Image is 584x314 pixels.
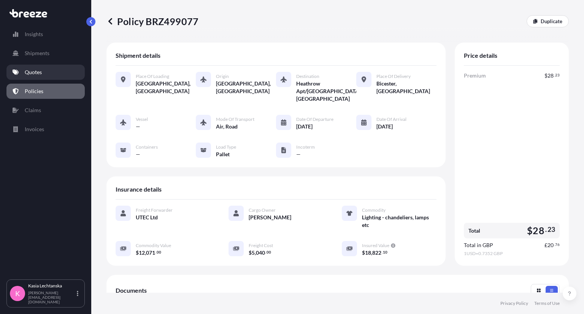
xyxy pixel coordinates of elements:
[464,251,560,257] span: 1 USD = 0.7352 GBP
[547,73,554,78] span: 28
[500,300,528,306] a: Privacy Policy
[376,80,436,95] span: Bicester, [GEOGRAPHIC_DATA]
[376,116,406,122] span: Date of Arrival
[383,251,387,254] span: 10
[371,250,372,255] span: ,
[249,207,276,213] span: Cargo Owner
[15,290,20,297] span: K
[146,250,155,255] span: 071
[25,125,44,133] p: Invoices
[544,243,547,248] span: £
[362,214,436,229] span: Lighting - chandeliers, lamps etc
[555,243,560,246] span: 76
[527,15,569,27] a: Duplicate
[136,80,196,95] span: [GEOGRAPHIC_DATA], [GEOGRAPHIC_DATA]
[256,250,265,255] span: 040
[6,122,85,137] a: Invoices
[216,73,229,79] span: Origin
[25,49,49,57] p: Shipments
[216,116,254,122] span: Mode of Transport
[249,243,273,249] span: Freight Cost
[554,74,555,76] span: .
[554,243,555,246] span: .
[547,243,554,248] span: 20
[6,65,85,80] a: Quotes
[468,227,480,235] span: Total
[382,251,382,254] span: .
[216,80,276,95] span: [GEOGRAPHIC_DATA], [GEOGRAPHIC_DATA]
[296,73,319,79] span: Destination
[216,123,238,130] span: Air, Road
[372,250,381,255] span: 822
[136,123,140,130] span: —
[296,123,313,130] span: [DATE]
[28,290,75,304] p: [PERSON_NAME][EMAIL_ADDRESS][DOMAIN_NAME]
[544,73,547,78] span: $
[116,287,147,294] span: Documents
[376,123,393,130] span: [DATE]
[362,207,386,213] span: Commodity
[136,73,169,79] span: Place of Loading
[6,84,85,99] a: Policies
[545,227,547,232] span: .
[28,283,75,289] p: Kasia Lechtanska
[534,300,560,306] a: Terms of Use
[541,17,562,25] p: Duplicate
[362,250,365,255] span: $
[136,151,140,158] span: —
[136,144,158,150] span: Containers
[296,144,315,150] span: Incoterm
[365,250,371,255] span: 18
[464,72,486,79] span: Premium
[25,87,43,95] p: Policies
[145,250,146,255] span: ,
[249,214,291,221] span: [PERSON_NAME]
[136,207,173,213] span: Freight Forwarder
[464,241,493,249] span: Total in GBP
[136,214,158,221] span: UTEC Ltd
[216,144,236,150] span: Load Type
[136,243,171,249] span: Commodity Value
[136,116,148,122] span: Vessel
[464,52,497,59] span: Price details
[376,73,411,79] span: Place of Delivery
[136,250,139,255] span: $
[249,250,252,255] span: $
[296,116,333,122] span: Date of Departure
[527,226,533,235] span: $
[157,251,161,254] span: 00
[296,151,301,158] span: —
[25,68,42,76] p: Quotes
[25,106,41,114] p: Claims
[6,103,85,118] a: Claims
[116,186,162,193] span: Insurance details
[362,243,389,249] span: Insured Value
[267,251,271,254] span: 00
[533,226,544,235] span: 28
[6,27,85,42] a: Insights
[255,250,256,255] span: ,
[25,30,43,38] p: Insights
[106,15,198,27] p: Policy BRZ499077
[6,46,85,61] a: Shipments
[547,227,555,232] span: 23
[216,151,230,158] span: Pallet
[296,80,356,103] span: Heathrow Apt/[GEOGRAPHIC_DATA], [GEOGRAPHIC_DATA]
[139,250,145,255] span: 12
[116,52,160,59] span: Shipment details
[252,250,255,255] span: 5
[555,74,560,76] span: 23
